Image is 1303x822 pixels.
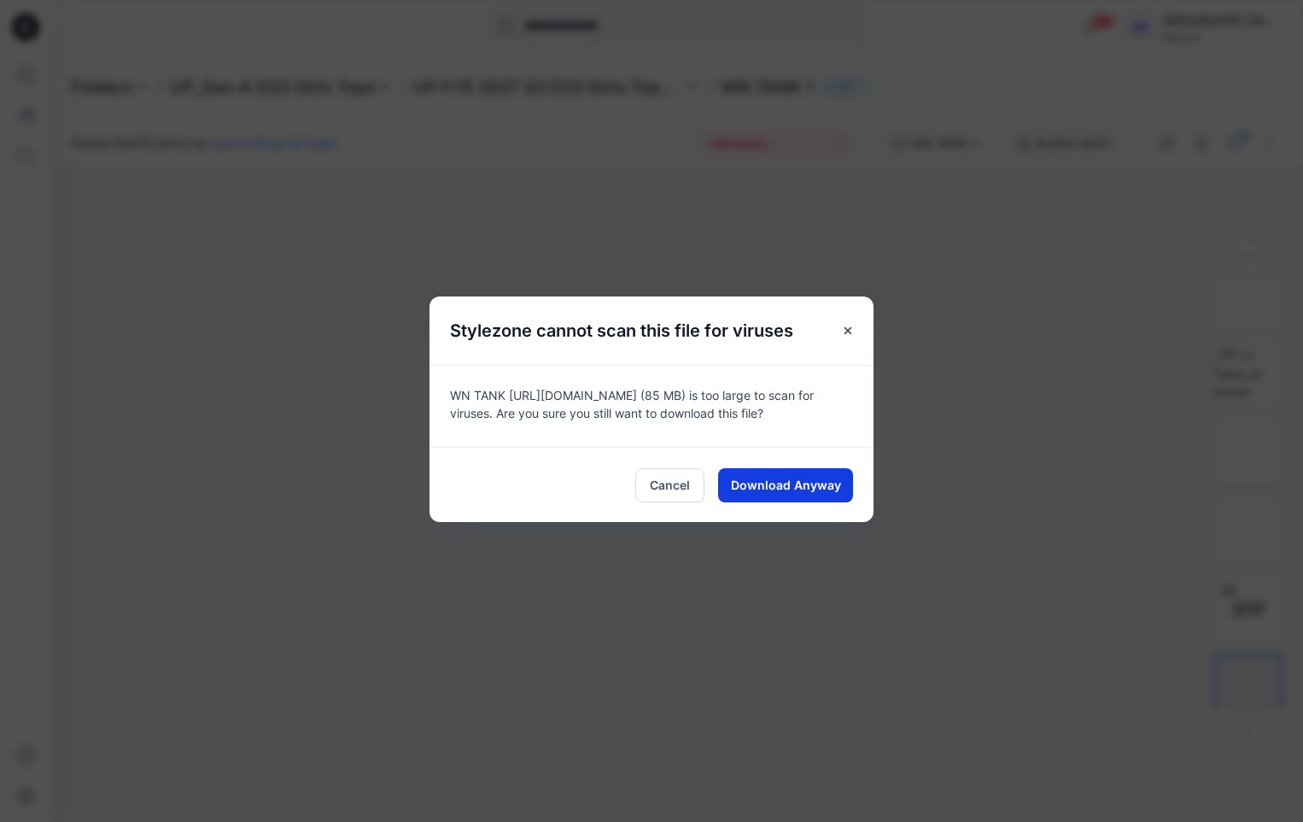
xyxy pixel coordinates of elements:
[718,468,853,502] button: Download Anyway
[635,468,704,502] button: Cancel
[833,315,863,346] button: Close
[429,297,814,365] h5: Stylezone cannot scan this file for viruses
[650,476,690,494] span: Cancel
[731,476,841,494] span: Download Anyway
[429,365,874,447] div: WN TANK [URL][DOMAIN_NAME] (85 MB) is too large to scan for viruses. Are you sure you still want ...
